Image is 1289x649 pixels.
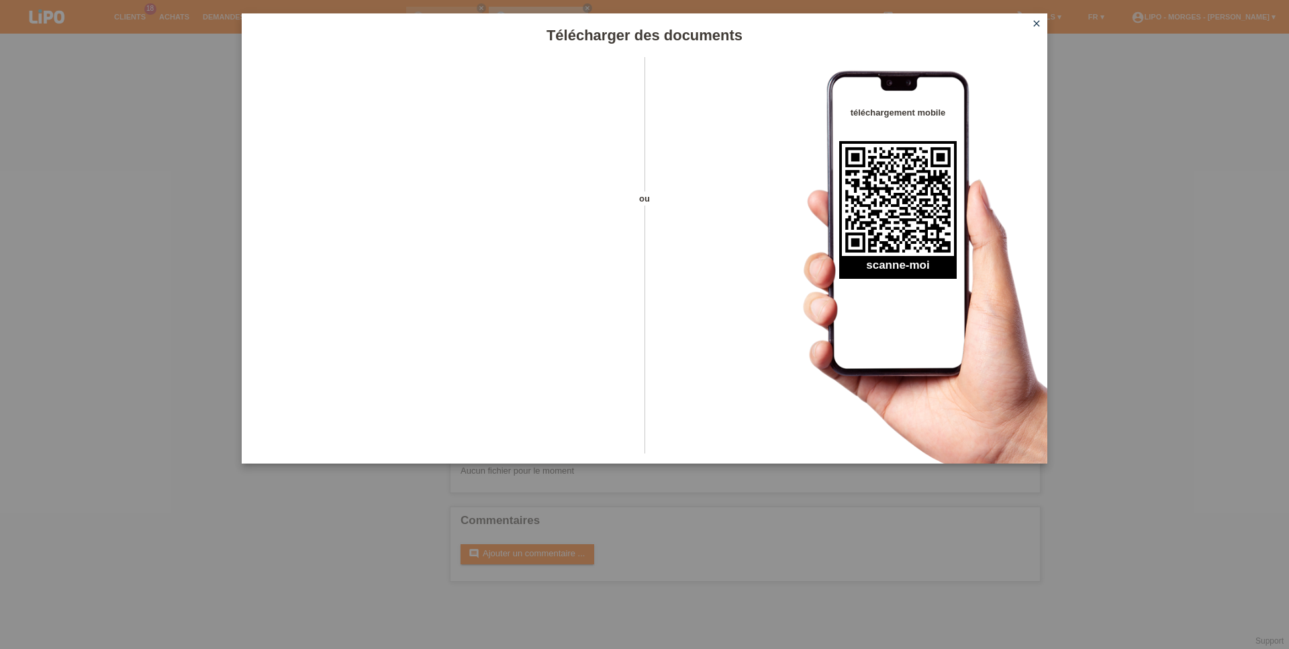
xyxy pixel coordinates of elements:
[262,91,621,427] iframe: Upload
[1031,18,1042,29] i: close
[242,27,1047,44] h1: Télécharger des documents
[1028,17,1045,32] a: close
[839,259,957,279] h2: scanne-moi
[839,107,957,118] h4: téléchargement mobile
[621,191,668,206] span: ou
